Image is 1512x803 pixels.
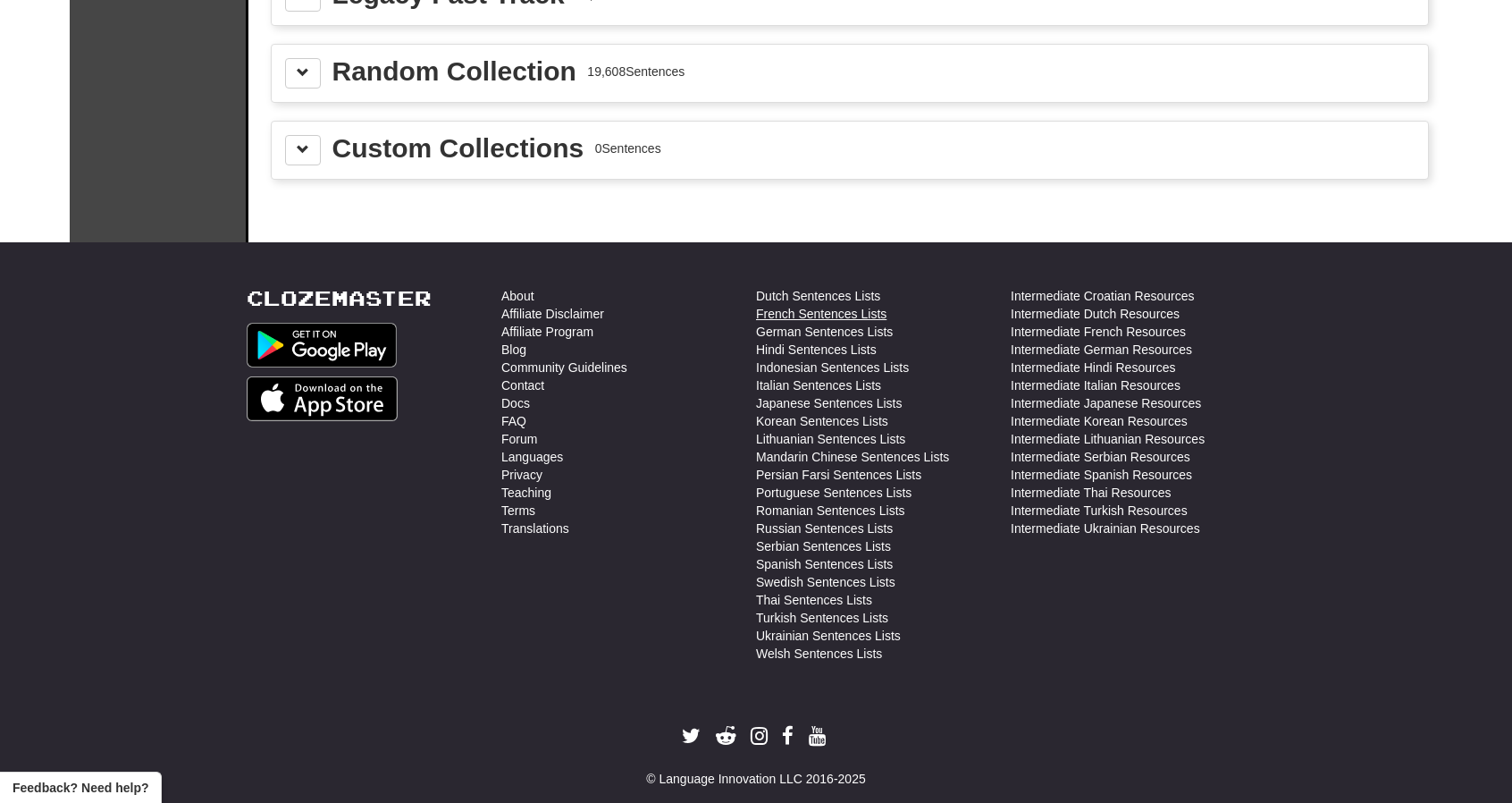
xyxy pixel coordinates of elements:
a: Terms [501,502,535,520]
a: Affiliate Disclaimer [501,305,604,323]
a: Intermediate Japanese Resources [1011,394,1201,412]
a: Welsh Sentences Lists [756,645,882,663]
a: Intermediate Thai Resources [1011,484,1172,502]
a: Community Guidelines [501,359,627,376]
a: Spanish Sentences Lists [756,555,893,573]
a: Forum [501,430,537,448]
a: Contact [501,376,544,394]
a: Blog [501,341,526,359]
a: Languages [501,448,563,466]
a: Italian Sentences Lists [756,376,881,394]
a: French Sentences Lists [756,305,886,323]
a: Indonesian Sentences Lists [756,359,909,376]
a: Translations [501,520,569,537]
a: Portuguese Sentences Lists [756,484,911,502]
a: Ukrainian Sentences Lists [756,627,901,645]
a: Serbian Sentences Lists [756,537,891,555]
a: Turkish Sentences Lists [756,609,888,627]
a: Korean Sentences Lists [756,412,888,430]
a: Russian Sentences Lists [756,520,893,537]
div: Custom Collections [332,135,584,162]
a: Mandarin Chinese Sentences Lists [756,448,949,466]
a: FAQ [501,412,526,430]
div: 0 Sentences [595,139,661,157]
a: Affiliate Program [501,323,593,341]
a: Swedish Sentences Lists [756,573,895,591]
a: Hindi Sentences Lists [756,341,877,359]
a: Lithuanian Sentences Lists [756,430,905,448]
a: About [501,287,534,305]
a: Intermediate French Resources [1011,323,1186,341]
div: 19,608 Sentences [587,63,685,80]
a: Intermediate Serbian Resources [1011,448,1190,466]
a: Romanian Sentences Lists [756,502,905,520]
a: Intermediate Croatian Resources [1011,287,1194,305]
a: Intermediate German Resources [1011,341,1192,359]
a: Persian Farsi Sentences Lists [756,466,921,484]
a: Intermediate Lithuanian Resources [1011,430,1205,448]
a: Intermediate Ukrainian Resources [1011,520,1200,537]
div: © Language Innovation LLC 2016-2025 [247,770,1265,788]
div: Random Collection [332,58,576,85]
span: Open feedback widget [13,779,148,797]
a: Privacy [501,466,542,484]
a: Docs [501,394,530,412]
a: Intermediate Korean Resources [1011,412,1188,430]
a: Intermediate Spanish Resources [1011,466,1192,484]
a: German Sentences Lists [756,323,893,341]
a: Intermediate Turkish Resources [1011,502,1188,520]
a: Intermediate Italian Resources [1011,376,1180,394]
a: Dutch Sentences Lists [756,287,880,305]
a: Intermediate Hindi Resources [1011,359,1175,376]
a: Teaching [501,484,551,502]
a: Clozemaster [247,287,432,309]
img: Get it on App Store [247,376,398,421]
a: Intermediate Dutch Resources [1011,305,1180,323]
a: Japanese Sentences Lists [756,394,902,412]
img: Get it on Google Play [247,323,397,368]
a: Thai Sentences Lists [756,591,872,609]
